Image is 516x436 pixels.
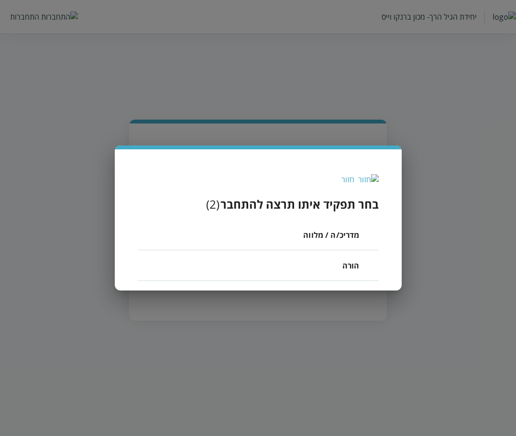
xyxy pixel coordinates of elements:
[342,260,360,271] span: הורה
[220,196,379,212] h3: בחר תפקיד איתו תרצה להתחבר
[341,174,354,185] div: חזור
[358,174,379,185] img: חזור
[206,196,220,212] div: ( 2 )
[303,229,359,241] span: מדריכ/ה / מלווה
